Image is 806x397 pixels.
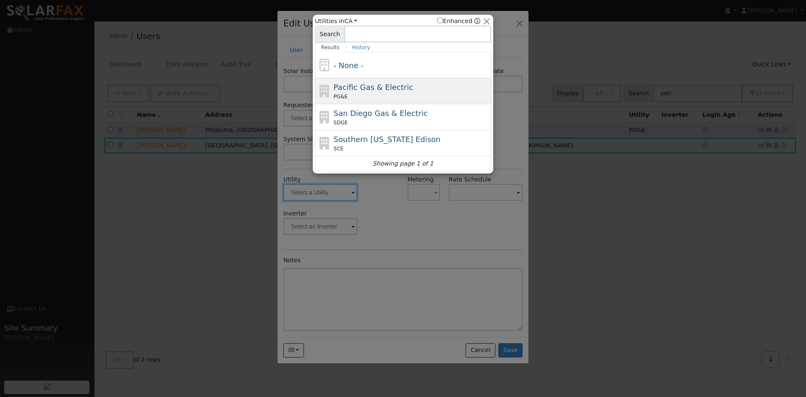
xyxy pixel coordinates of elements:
span: Southern [US_STATE] Edison [334,135,441,144]
a: History [346,42,377,53]
i: Showing page 1 of 1 [373,159,433,168]
span: Pacific Gas & Electric [334,83,413,92]
span: San Diego Gas & Electric [334,109,428,118]
span: PG&E [334,93,348,100]
span: SCE [334,145,344,152]
span: - None - [334,61,364,70]
span: Search [315,26,345,42]
span: SDGE [334,119,348,126]
a: Results [315,42,346,53]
